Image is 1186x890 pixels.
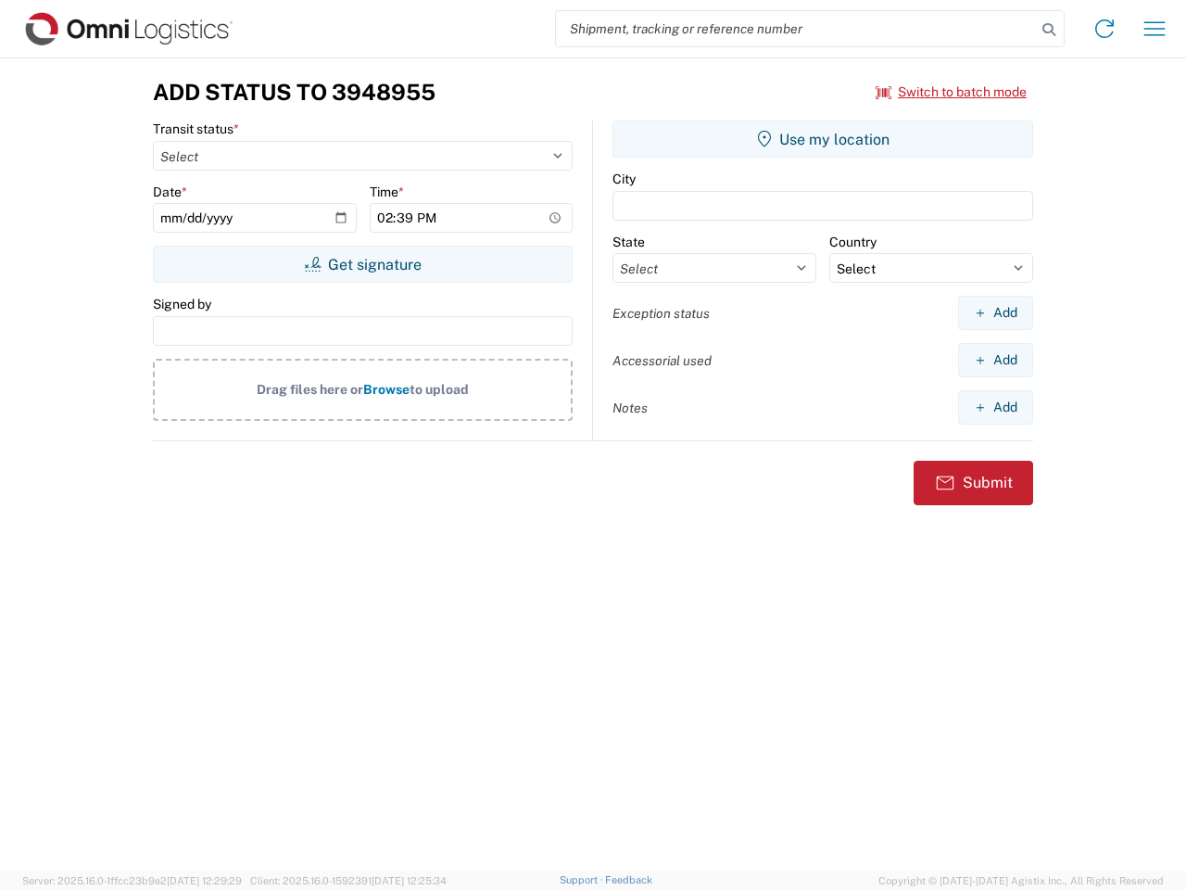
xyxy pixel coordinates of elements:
[612,121,1033,158] button: Use my location
[167,875,242,886] span: [DATE] 12:29:29
[250,875,447,886] span: Client: 2025.16.0-1592391
[153,121,239,137] label: Transit status
[829,234,877,250] label: Country
[612,400,648,416] label: Notes
[153,296,211,312] label: Signed by
[22,875,242,886] span: Server: 2025.16.0-1ffcc23b9e2
[914,461,1033,505] button: Submit
[612,352,712,369] label: Accessorial used
[560,874,606,885] a: Support
[153,79,435,106] h3: Add Status to 3948955
[958,296,1033,330] button: Add
[363,382,410,397] span: Browse
[878,872,1164,889] span: Copyright © [DATE]-[DATE] Agistix Inc., All Rights Reserved
[153,184,187,200] label: Date
[153,246,573,283] button: Get signature
[370,184,404,200] label: Time
[876,77,1027,108] button: Switch to batch mode
[958,390,1033,425] button: Add
[612,305,710,322] label: Exception status
[612,234,645,250] label: State
[556,11,1036,46] input: Shipment, tracking or reference number
[605,874,652,885] a: Feedback
[612,171,636,187] label: City
[958,343,1033,377] button: Add
[257,382,363,397] span: Drag files here or
[372,875,447,886] span: [DATE] 12:25:34
[410,382,469,397] span: to upload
